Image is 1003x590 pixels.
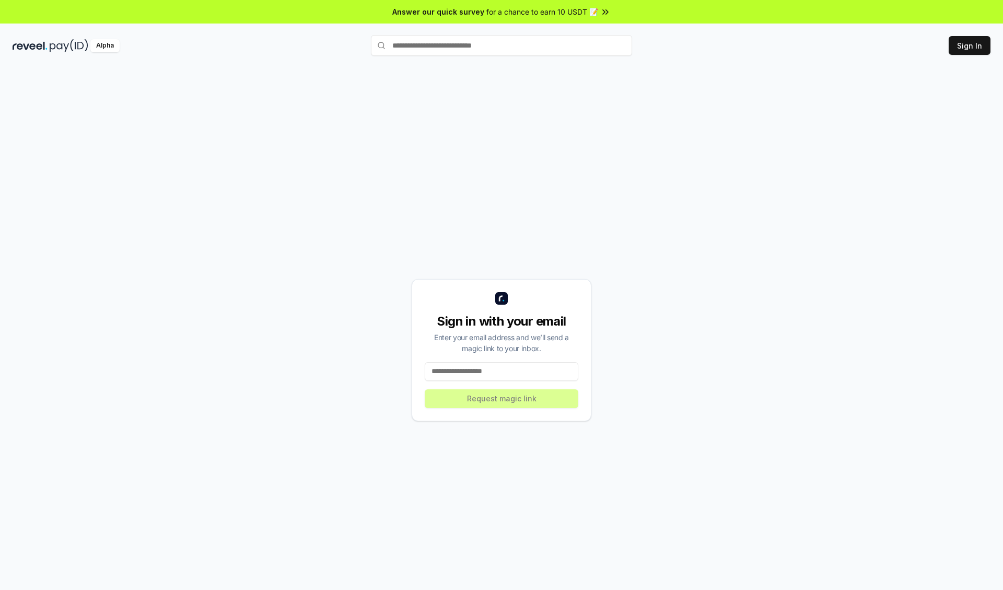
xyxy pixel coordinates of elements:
div: Enter your email address and we’ll send a magic link to your inbox. [425,332,578,354]
img: pay_id [50,39,88,52]
span: Answer our quick survey [392,6,484,17]
button: Sign In [949,36,990,55]
div: Alpha [90,39,120,52]
div: Sign in with your email [425,313,578,330]
img: reveel_dark [13,39,48,52]
span: for a chance to earn 10 USDT 📝 [486,6,598,17]
img: logo_small [495,292,508,305]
